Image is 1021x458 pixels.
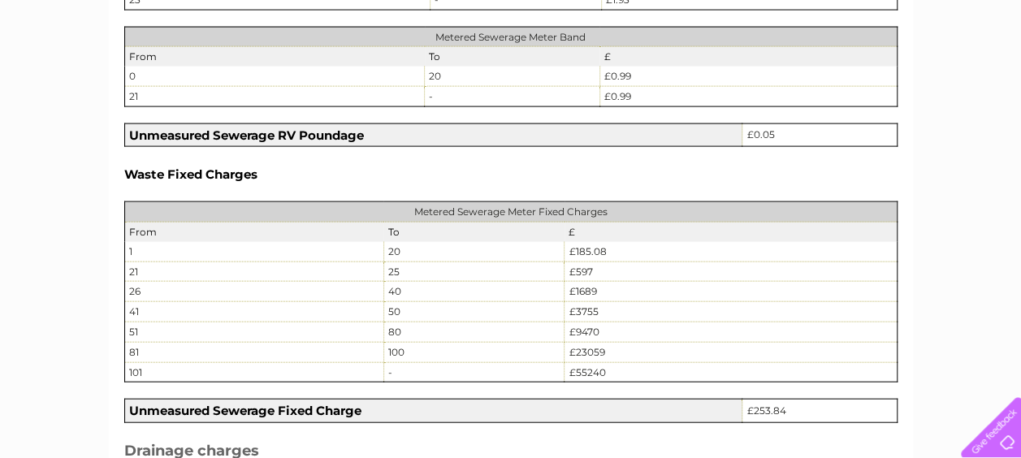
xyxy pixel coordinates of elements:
a: Water [735,69,766,81]
div: Clear Business is a trading name of Verastar Limited (registered in [GEOGRAPHIC_DATA] No. 3667643... [128,9,895,79]
td: 0 [124,67,425,86]
th: From [124,223,383,242]
td: £185.08 [565,242,897,261]
td: £55240 [565,362,897,382]
th: £ [599,47,897,67]
td: 41 [124,302,383,322]
td: - [383,362,564,382]
td: 50 [383,302,564,322]
td: £253.84 [742,400,897,422]
td: £3755 [565,302,897,322]
th: To [383,223,564,242]
td: £23059 [565,342,897,362]
td: £0.99 [599,86,897,106]
td: 40 [383,282,564,302]
td: 80 [383,322,564,343]
a: Log out [967,69,1006,81]
td: 21 [124,261,383,282]
td: 25 [383,261,564,282]
td: £1689 [565,282,897,302]
td: £0.99 [599,67,897,86]
a: Contact [913,69,953,81]
td: 20 [425,67,600,86]
td: 20 [383,242,564,261]
td: 100 [383,342,564,362]
h5: Waste Fixed Charges [124,167,898,181]
a: 0333 014 3131 [715,8,827,28]
a: Blog [880,69,903,81]
td: 81 [124,342,383,362]
img: logo.png [36,42,119,92]
td: Metered Sewerage Meter Band [124,27,897,47]
td: 1 [124,242,383,261]
td: 101 [124,362,383,382]
a: Telecoms [821,69,870,81]
td: 51 [124,322,383,343]
td: 26 [124,282,383,302]
td: - [425,86,600,106]
td: 21 [124,86,425,106]
b: Unmeasured Sewerage RV Poundage [129,127,364,143]
b: Unmeasured Sewerage Fixed Charge [129,403,361,418]
th: To [425,47,600,67]
td: £9470 [565,322,897,343]
th: £ [565,223,897,242]
a: Energy [776,69,811,81]
td: £0.05 [742,123,897,146]
td: Metered Sewerage Meter Fixed Charges [124,202,897,223]
td: £597 [565,261,897,282]
th: From [124,47,425,67]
